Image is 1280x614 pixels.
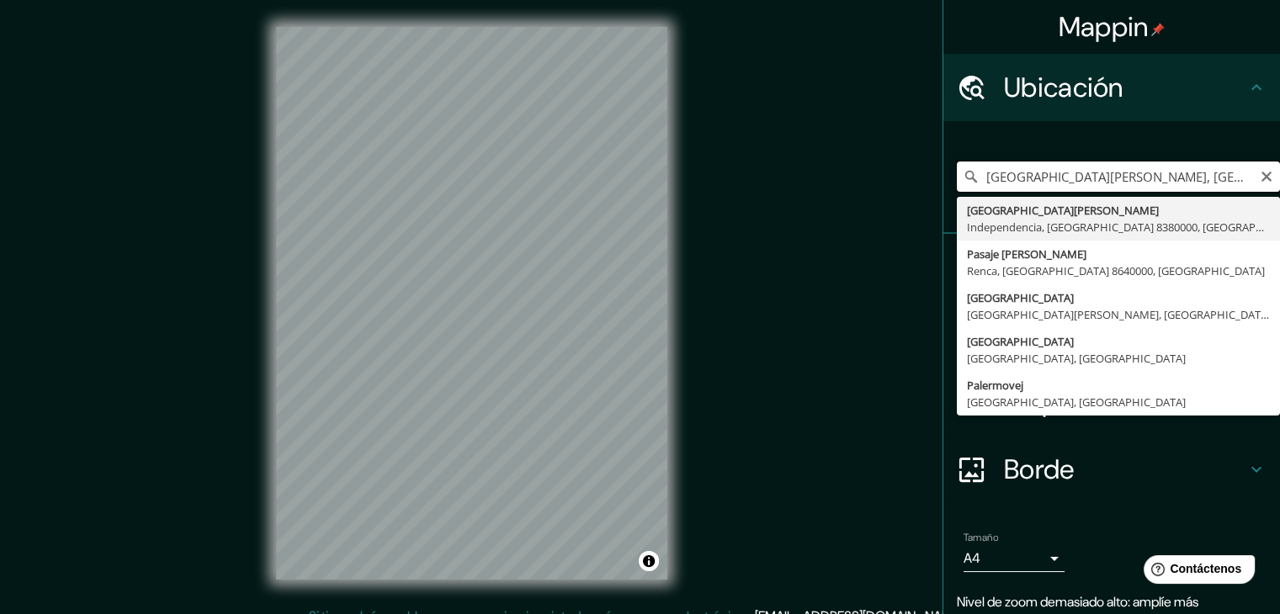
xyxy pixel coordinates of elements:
font: [GEOGRAPHIC_DATA][PERSON_NAME] [967,203,1159,218]
input: Elige tu ciudad o zona [957,161,1280,192]
font: Mappin [1059,9,1149,45]
font: Palermovej [967,378,1023,393]
img: pin-icon.png [1151,23,1165,36]
font: Renca, [GEOGRAPHIC_DATA] 8640000, [GEOGRAPHIC_DATA] [967,263,1265,278]
font: Tamaño [964,531,998,544]
font: [GEOGRAPHIC_DATA] [967,334,1074,349]
font: [GEOGRAPHIC_DATA], [GEOGRAPHIC_DATA] [967,351,1186,366]
font: [GEOGRAPHIC_DATA] [967,290,1074,305]
div: Ubicación [943,54,1280,121]
button: Activar o desactivar atribución [639,551,659,571]
font: [GEOGRAPHIC_DATA], [GEOGRAPHIC_DATA] [967,394,1186,410]
font: Ubicación [1004,70,1123,105]
font: Pasaje [PERSON_NAME] [967,246,1086,262]
div: A4 [964,545,1065,572]
canvas: Mapa [276,27,667,580]
iframe: Lanzador de widgets de ayuda [1130,548,1261,595]
font: Nivel de zoom demasiado alto: amplíe más [957,593,1198,611]
div: Patas [943,234,1280,301]
div: Borde [943,436,1280,503]
div: Disposición [943,368,1280,436]
font: A4 [964,549,980,567]
div: Estilo [943,301,1280,368]
button: Claro [1260,167,1273,183]
font: Borde [1004,452,1075,487]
